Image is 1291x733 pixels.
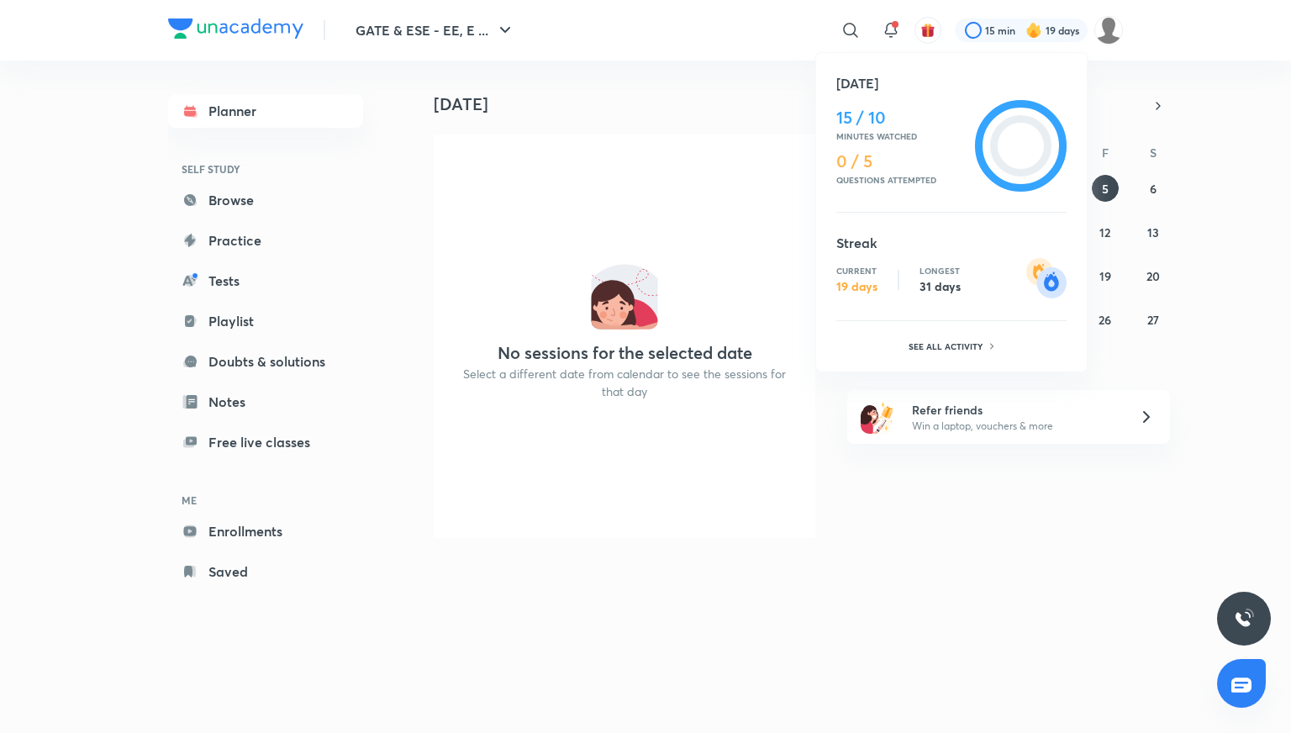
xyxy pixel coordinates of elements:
[920,279,961,294] p: 31 days
[1026,258,1067,298] img: streak
[836,175,968,185] p: Questions attempted
[836,108,968,128] h4: 15 / 10
[920,266,961,276] p: Longest
[836,73,1067,93] h5: [DATE]
[836,279,877,294] p: 19 days
[836,151,968,171] h4: 0 / 5
[836,131,968,141] p: Minutes watched
[836,266,877,276] p: Current
[836,233,1067,253] h5: Streak
[909,341,987,351] p: See all activity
